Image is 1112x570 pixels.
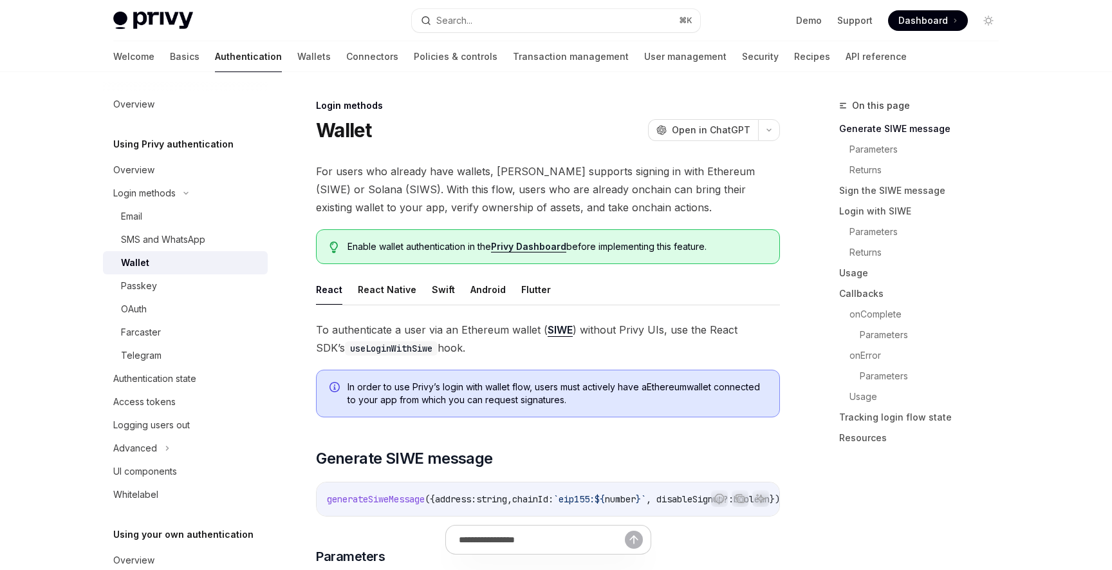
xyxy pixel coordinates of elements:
[625,531,643,549] button: Send message
[113,97,154,112] div: Overview
[103,413,268,437] a: Logging users out
[113,41,154,72] a: Welcome
[605,493,636,505] span: number
[346,41,398,72] a: Connectors
[103,390,268,413] a: Access tokens
[316,448,492,469] span: Generate SIWE message
[103,93,268,116] a: Overview
[329,382,342,395] svg: Info
[121,278,157,294] div: Passkey
[846,41,907,72] a: API reference
[852,98,910,113] span: On this page
[849,222,1009,242] a: Parameters
[103,321,268,344] a: Farcaster
[347,240,766,253] span: Enable wallet authentication in the before implementing this feature.
[860,366,1009,386] a: Parameters
[103,251,268,274] a: Wallet
[849,139,1009,160] a: Parameters
[425,493,435,505] span: ({
[316,321,780,357] span: To authenticate a user via an Ethereum wallet ( ) without Privy UIs, use the React SDK’s hook.
[507,493,512,505] span: ,
[113,487,158,502] div: Whitelabel
[849,304,1009,325] a: onComplete
[170,41,199,72] a: Basics
[436,13,472,28] div: Search...
[414,41,497,72] a: Policies & controls
[470,274,506,305] button: Android
[113,417,190,433] div: Logging users out
[297,41,331,72] a: Wallets
[358,274,416,305] button: React Native
[849,160,1009,180] a: Returns
[646,493,728,505] span: , disableSignup?
[898,14,948,27] span: Dashboard
[837,14,873,27] a: Support
[316,99,780,112] div: Login methods
[770,493,780,505] span: })
[512,493,553,505] span: chainId:
[113,464,177,479] div: UI components
[316,274,342,305] button: React
[672,124,750,137] span: Open in ChatGPT
[347,381,766,406] span: In order to use Privy’s login with wallet flow, users must actively have a Ethereum wallet connec...
[839,180,1009,201] a: Sign the SIWE message
[794,41,830,72] a: Recipes
[103,298,268,321] a: OAuth
[103,158,268,182] a: Overview
[113,527,254,542] h5: Using your own authentication
[728,493,734,505] span: :
[113,394,176,410] div: Access tokens
[113,371,196,386] div: Authentication state
[860,325,1009,345] a: Parameters
[839,201,1009,222] a: Login with SIWE
[648,119,758,141] button: Open in ChatGPT
[839,119,1009,139] a: Generate SIWE message
[113,137,234,152] h5: Using Privy authentication
[978,10,999,31] button: Toggle dark mode
[476,493,507,505] span: string
[839,263,1009,283] a: Usage
[327,493,425,505] span: generateSiweMessage
[103,274,268,298] a: Passkey
[345,341,438,356] code: useLoginWithSiwe
[103,460,268,483] a: UI components
[513,41,629,72] a: Transaction management
[113,162,154,178] div: Overview
[121,325,161,340] div: Farcaster
[113,441,157,456] div: Advanced
[103,205,268,228] a: Email
[435,493,476,505] span: address:
[548,323,573,337] a: SIWE
[849,242,1009,263] a: Returns
[732,490,748,507] button: Copy the contents from the code block
[742,41,779,72] a: Security
[412,9,700,32] button: Search...⌘K
[432,274,455,305] button: Swift
[121,348,162,363] div: Telegram
[113,185,176,201] div: Login methods
[641,493,646,505] span: `
[711,490,728,507] button: Report incorrect code
[103,228,268,251] a: SMS and WhatsApp
[553,493,595,505] span: `eip155:
[796,14,822,27] a: Demo
[316,119,372,142] h1: Wallet
[113,553,154,568] div: Overview
[121,255,149,271] div: Wallet
[121,209,142,224] div: Email
[849,345,1009,366] a: onError
[595,493,605,505] span: ${
[103,344,268,367] a: Telegram
[491,241,566,252] a: Privy Dashboard
[113,12,193,30] img: light logo
[636,493,641,505] span: }
[329,242,338,253] svg: Tip
[839,283,1009,304] a: Callbacks
[316,162,780,216] span: For users who already have wallets, [PERSON_NAME] supports signing in with Ethereum (SIWE) or Sol...
[521,274,551,305] button: Flutter
[103,483,268,506] a: Whitelabel
[839,407,1009,428] a: Tracking login flow state
[644,41,727,72] a: User management
[121,232,205,247] div: SMS and WhatsApp
[103,367,268,390] a: Authentication state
